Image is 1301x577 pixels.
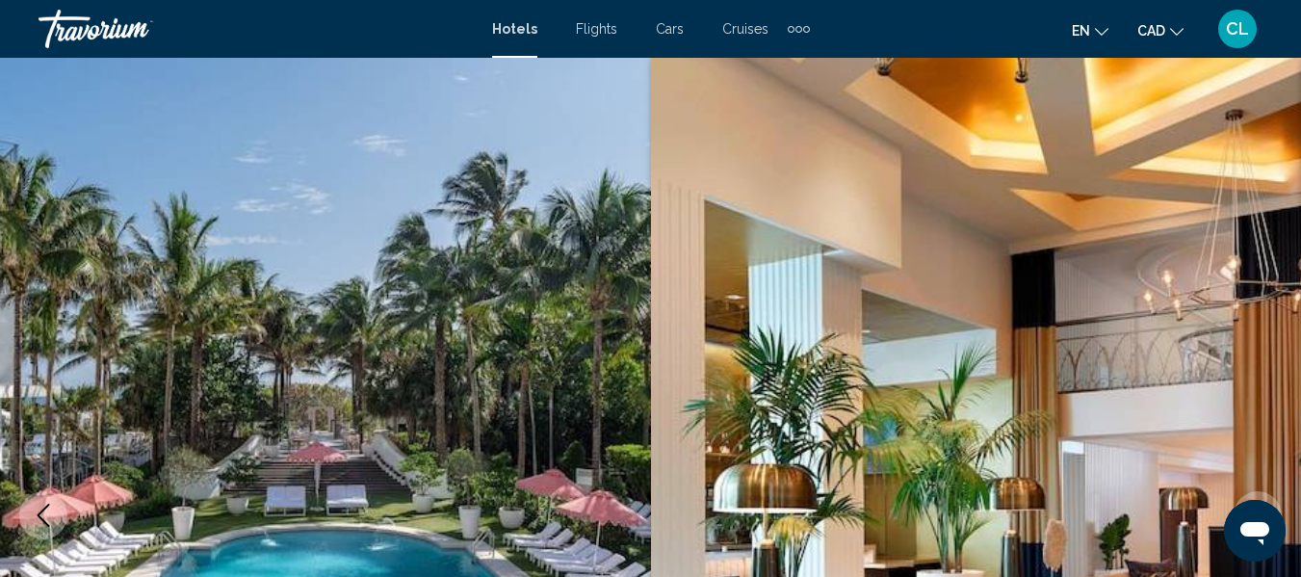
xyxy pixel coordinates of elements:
button: Change language [1072,16,1108,44]
a: Cruises [722,21,768,37]
button: Change currency [1137,16,1184,44]
a: Hotels [492,21,537,37]
button: Next image [1234,491,1282,539]
span: CAD [1137,23,1165,39]
button: Extra navigation items [788,13,810,44]
span: en [1072,23,1090,39]
span: CL [1226,19,1249,39]
a: Travorium [39,10,473,48]
a: Cars [656,21,684,37]
iframe: Bouton de lancement de la fenêtre de messagerie [1224,500,1286,562]
button: Previous image [19,491,67,539]
button: User Menu [1212,9,1262,49]
a: Flights [576,21,617,37]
